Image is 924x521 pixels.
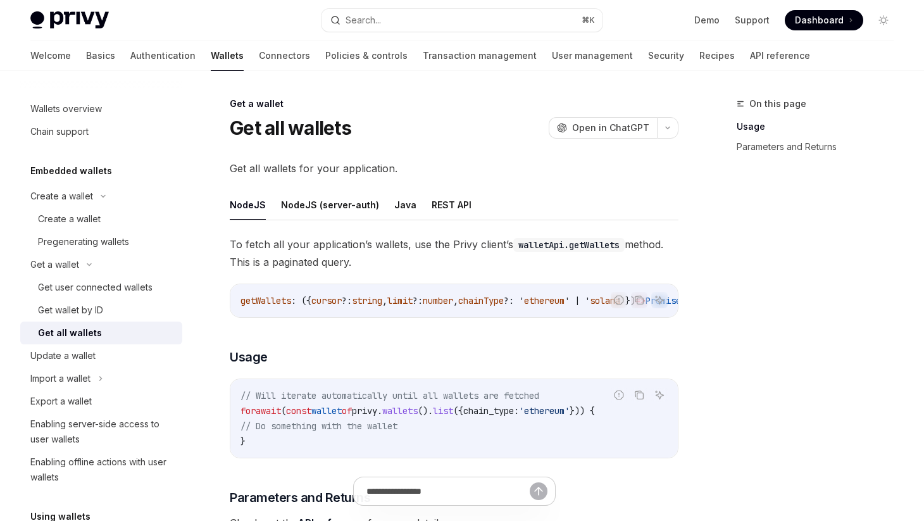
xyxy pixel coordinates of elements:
button: Ask AI [651,387,668,403]
code: walletApi.getWallets [513,238,625,252]
div: Get a wallet [30,257,79,272]
div: Get a wallet [230,97,678,110]
span: ?: [342,295,352,306]
span: chain_type: [463,405,519,417]
span: limit [387,295,413,306]
span: ' | ' [565,295,590,306]
button: Copy the contents from the code block [631,387,647,403]
div: Get all wallets [38,325,102,341]
a: Enabling server-side access to user wallets [20,413,182,451]
a: Wallets overview [20,97,182,120]
h5: Embedded wallets [30,163,112,179]
button: NodeJS [230,190,266,220]
a: Export a wallet [20,390,182,413]
img: light logo [30,11,109,29]
span: Open in ChatGPT [572,122,649,134]
span: ?: ' [504,295,524,306]
button: Report incorrect code [611,292,627,308]
div: Get wallet by ID [38,303,103,318]
span: . [377,405,382,417]
span: '}) [620,295,635,306]
span: Get all wallets for your application. [230,160,678,177]
div: Search... [346,13,381,28]
div: Create a wallet [38,211,101,227]
a: Security [648,41,684,71]
a: Recipes [699,41,735,71]
a: Parameters and Returns [737,137,904,157]
div: Pregenerating wallets [38,234,129,249]
span: privy [352,405,377,417]
span: , [382,295,387,306]
span: // Will iterate automatically until all wallets are fetched [240,390,539,401]
span: list [433,405,453,417]
div: Get user connected wallets [38,280,153,295]
button: Java [394,190,416,220]
span: ( [281,405,286,417]
button: Ask AI [651,292,668,308]
button: Send message [530,482,547,500]
span: number [423,295,453,306]
span: chainType [458,295,504,306]
a: Get user connected wallets [20,276,182,299]
span: for [240,405,256,417]
span: })) { [570,405,595,417]
div: Update a wallet [30,348,96,363]
div: Export a wallet [30,394,92,409]
span: solana [590,295,620,306]
a: Dashboard [785,10,863,30]
button: Toggle dark mode [873,10,894,30]
a: Update a wallet [20,344,182,367]
span: ?: [413,295,423,306]
a: Authentication [130,41,196,71]
span: wallets [382,405,418,417]
span: } [240,436,246,447]
span: , [453,295,458,306]
span: To fetch all your application’s wallets, use the Privy client’s method. This is a paginated query. [230,235,678,271]
div: Enabling offline actions with user wallets [30,455,175,485]
span: wallet [311,405,342,417]
button: Copy the contents from the code block [631,292,647,308]
span: getWallets [240,295,291,306]
div: Import a wallet [30,371,91,386]
a: Connectors [259,41,310,71]
span: ⌘ K [582,15,595,25]
span: : ({ [291,295,311,306]
a: Welcome [30,41,71,71]
span: ({ [453,405,463,417]
a: User management [552,41,633,71]
button: Search...⌘K [322,9,602,32]
a: Basics [86,41,115,71]
span: string [352,295,382,306]
button: Open in ChatGPT [549,117,657,139]
a: Demo [694,14,720,27]
a: Policies & controls [325,41,408,71]
div: Create a wallet [30,189,93,204]
a: Pregenerating wallets [20,230,182,253]
div: Enabling server-side access to user wallets [30,417,175,447]
span: await [256,405,281,417]
span: cursor [311,295,342,306]
span: // Do something with the wallet [240,420,397,432]
a: Support [735,14,770,27]
div: Chain support [30,124,89,139]
a: Usage [737,116,904,137]
span: Usage [230,348,268,366]
span: of [342,405,352,417]
span: Dashboard [795,14,844,27]
span: On this page [749,96,806,111]
span: 'ethereum' [519,405,570,417]
h1: Get all wallets [230,116,351,139]
a: Chain support [20,120,182,143]
a: API reference [750,41,810,71]
span: (). [418,405,433,417]
button: NodeJS (server-auth) [281,190,379,220]
a: Enabling offline actions with user wallets [20,451,182,489]
a: Create a wallet [20,208,182,230]
span: ethereum [524,295,565,306]
button: Report incorrect code [611,387,627,403]
a: Wallets [211,41,244,71]
button: REST API [432,190,471,220]
div: Wallets overview [30,101,102,116]
a: Get all wallets [20,322,182,344]
span: const [286,405,311,417]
